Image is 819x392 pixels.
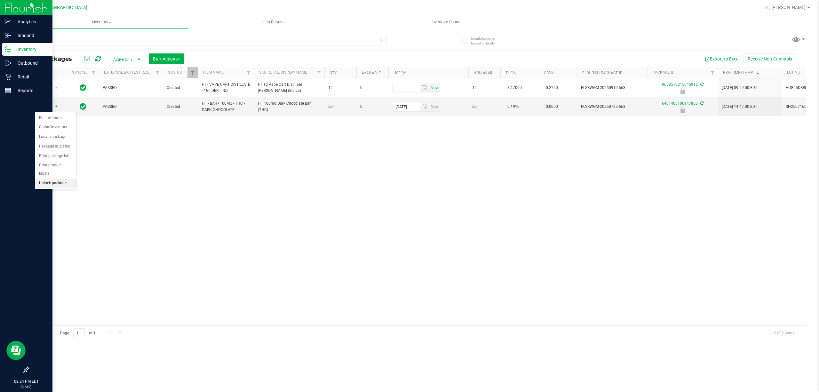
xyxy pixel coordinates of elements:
[11,87,50,94] p: Reports
[764,328,799,338] span: 1 - 2 of 2 items
[35,123,76,132] li: Global inventory
[255,19,293,25] span: Lab Results
[707,67,718,78] a: Filter
[167,85,194,91] span: Created
[73,328,85,338] input: 1
[429,102,440,111] span: Set Current date
[6,341,26,360] iframe: Resource center
[543,83,561,92] span: 0.2760
[647,107,719,113] div: Newly Received
[5,19,11,25] inline-svg: Analytics
[202,100,250,113] span: HT - BAR - 100MG - THC - DARK CHOCOLATE
[55,328,101,338] span: Page of 1
[3,379,50,384] p: 02:24 PM EDT
[429,102,440,111] span: select
[259,70,307,75] a: Sku Retail Display Name
[188,15,360,29] a: Lab Results
[394,71,406,75] a: Use By
[52,102,60,111] span: select
[471,36,503,46] span: Include items not tagged for facility
[581,104,644,110] span: FLSRWGM-20250725-663
[11,45,50,53] p: Inventory
[258,82,321,94] span: FT 1g Vape Cart Distillate [PERSON_NAME] (Indica)
[5,46,11,52] inline-svg: Inventory
[28,36,387,45] input: Search Package ID, Item Name, SKU, Lot or Part Number...
[743,53,796,64] button: Receive Non-Cannabis
[379,36,384,44] span: Clear
[362,71,381,75] a: Available
[33,55,78,62] span: All Packages
[243,67,254,78] a: Filter
[328,85,353,91] span: 12
[328,104,353,110] span: 50
[80,83,86,92] span: In Sync
[330,71,337,75] a: Qty
[168,70,182,75] a: Status
[258,100,321,113] span: HT 100mg Dark Chocolate Bar (THC)
[52,83,60,92] span: select
[72,70,97,75] a: Sync Status
[420,102,429,111] span: select
[544,71,554,75] a: CBD%
[3,384,50,389] p: [DATE]
[152,67,163,78] a: Filter
[360,85,385,91] span: 0
[5,87,11,94] inline-svg: Reports
[15,19,188,25] span: Inventory
[103,85,159,91] span: PASSED
[787,70,810,75] a: Lot Number
[647,88,719,94] div: Newly Received
[11,59,50,67] p: Outbound
[360,104,385,110] span: 0
[5,60,11,66] inline-svg: Outbound
[5,74,11,80] inline-svg: Retail
[35,161,76,178] li: Print product labels
[472,104,497,110] span: 50
[722,104,757,110] span: [DATE] 14:47:00 EDT
[582,71,623,75] a: Flourish Package ID
[35,151,76,161] li: Print package label
[88,67,99,78] a: Filter
[153,56,180,61] span: Bulk Actions
[429,83,440,92] span: Set Current date
[505,71,516,75] a: THC%
[103,104,159,110] span: PASSED
[35,113,76,123] li: Edit attributes
[104,70,154,75] a: External Lab Test Result
[662,101,698,106] a: 6401406100947863
[581,85,644,91] span: FLSRWGM-20250910-663
[653,70,674,75] a: Package ID
[472,85,497,91] span: 12
[11,32,50,39] p: Inbound
[504,83,525,92] span: 82.7000
[314,67,324,78] a: Filter
[699,82,704,87] span: Sync from Compliance System
[662,82,698,87] a: 9658570215045912
[11,18,50,26] p: Analytics
[701,53,743,64] button: Export to Excel
[202,82,250,94] span: FT - VAPE CART DISTILLATE - 1G - DBR - IND
[167,104,194,110] span: Created
[423,19,470,25] span: Inventory Counts
[420,83,429,92] span: select
[699,101,704,106] span: Sync from Compliance System
[35,132,76,142] li: Locate package
[723,70,760,75] a: Pkg Timestamp
[543,102,561,111] span: 0.0000
[35,179,76,188] li: Unlock package
[360,15,533,29] a: Inventory Counts
[187,67,198,78] a: Filter
[35,142,76,151] li: Package audit log
[11,73,50,81] p: Retail
[722,85,757,91] span: [DATE] 09:29:00 EDT
[44,5,87,10] span: [GEOGRAPHIC_DATA]
[504,102,523,111] span: 0.1910
[473,71,502,75] a: Non-Available
[15,15,188,29] a: Inventory
[765,5,807,10] span: Hi, [PERSON_NAME]!
[5,32,11,39] inline-svg: Inbound
[203,70,224,75] a: Item Name
[80,102,86,111] span: In Sync
[429,83,440,92] span: select
[149,53,184,64] button: Bulk Actions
